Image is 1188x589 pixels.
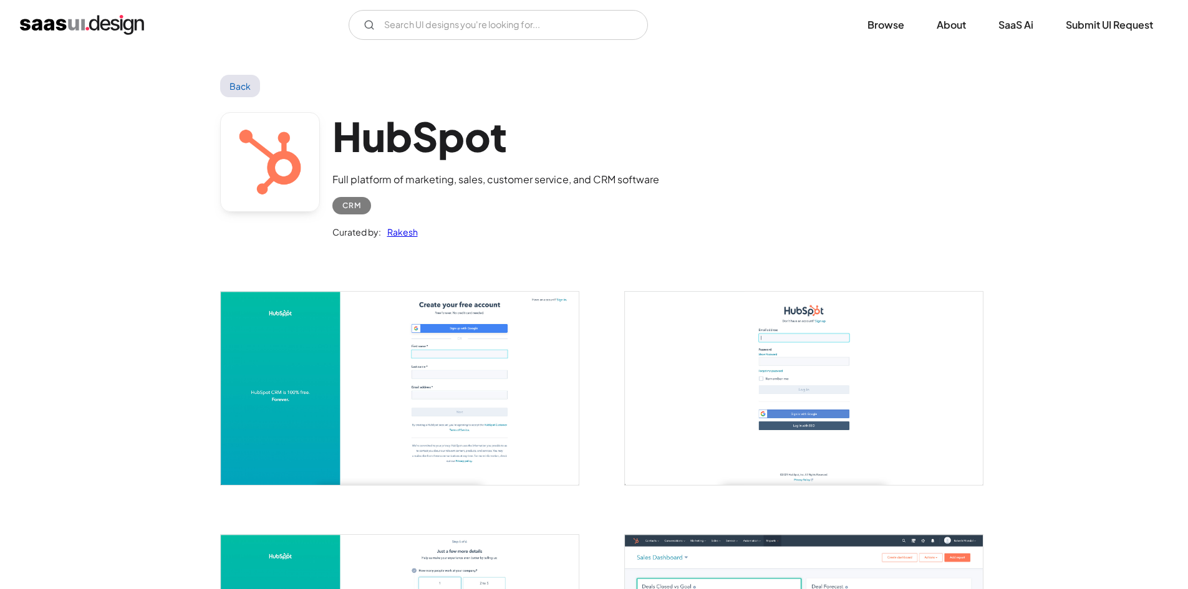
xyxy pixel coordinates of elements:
[349,10,648,40] form: Email Form
[852,11,919,39] a: Browse
[922,11,981,39] a: About
[381,224,418,239] a: Rakesh
[332,224,381,239] div: Curated by:
[332,172,659,187] div: Full platform of marketing, sales, customer service, and CRM software
[983,11,1048,39] a: SaaS Ai
[625,292,983,484] a: open lightbox
[220,75,261,97] a: Back
[332,112,659,160] h1: HubSpot
[221,292,579,484] a: open lightbox
[349,10,648,40] input: Search UI designs you're looking for...
[1051,11,1168,39] a: Submit UI Request
[20,15,144,35] a: home
[221,292,579,484] img: 6018af9b1474bdeae3bf54d8_HubSpot-create-account.jpg
[625,292,983,484] img: 6018af9b9614ec318a8533a9_HubSpot-login.jpg
[342,198,361,213] div: CRM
